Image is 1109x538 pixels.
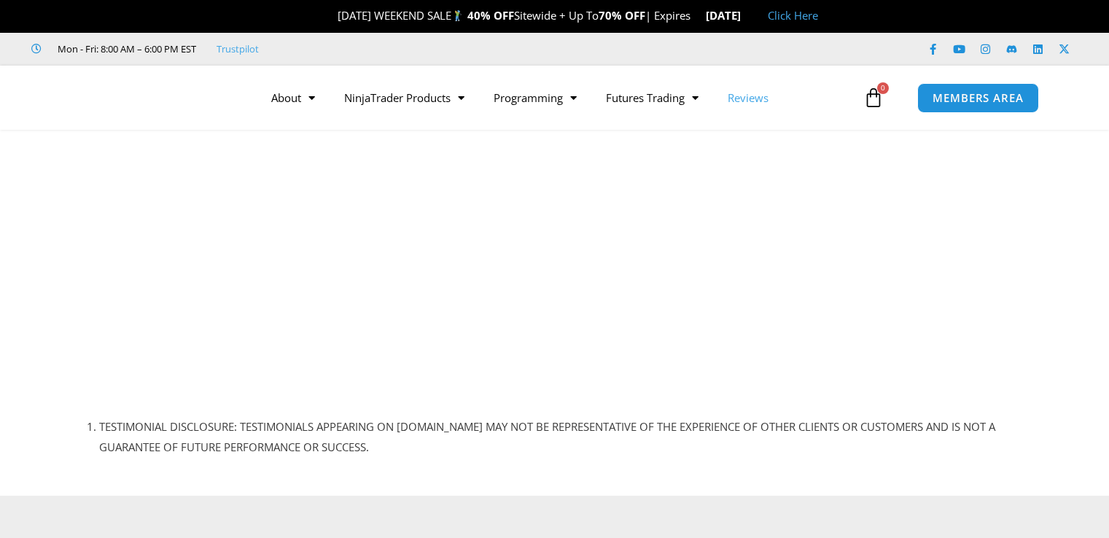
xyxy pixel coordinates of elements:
[841,77,906,119] a: 0
[933,93,1024,104] span: MEMBERS AREA
[322,8,705,23] span: [DATE] WEEKEND SALE Sitewide + Up To | Expires
[706,8,753,23] strong: [DATE]
[599,8,645,23] strong: 70% OFF
[479,81,591,114] a: Programming
[99,417,1043,458] li: TESTIMONIAL DISCLOSURE: TESTIMONIALS APPEARING ON [DOMAIN_NAME] MAY NOT BE REPRESENTATIVE OF THE ...
[330,81,479,114] a: NinjaTrader Products
[326,10,337,21] img: 🎉
[917,83,1039,113] a: MEMBERS AREA
[54,40,196,58] span: Mon - Fri: 8:00 AM – 6:00 PM EST
[257,81,860,114] nav: Menu
[54,71,211,124] img: LogoAI | Affordable Indicators – NinjaTrader
[217,40,259,58] a: Trustpilot
[691,10,702,21] img: ⌛
[877,82,889,94] span: 0
[257,81,330,114] a: About
[591,81,713,114] a: Futures Trading
[768,8,818,23] a: Click Here
[742,10,752,21] img: 🏭
[452,10,463,21] img: 🏌️‍♂️
[713,81,783,114] a: Reviews
[467,8,514,23] strong: 40% OFF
